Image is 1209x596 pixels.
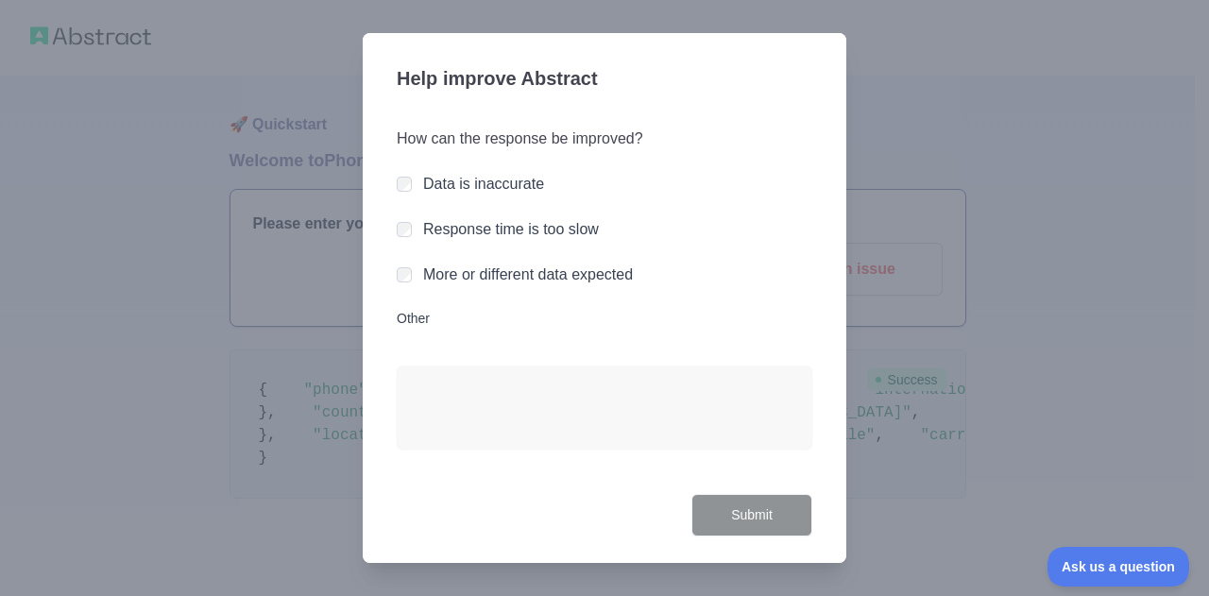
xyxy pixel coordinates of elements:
[423,221,599,237] label: Response time is too slow
[397,128,812,150] h3: How can the response be improved?
[397,309,812,328] label: Other
[1047,547,1190,587] iframe: Toggle Customer Support
[691,494,812,536] button: Submit
[397,56,812,105] h3: Help improve Abstract
[423,266,633,282] label: More or different data expected
[423,176,544,192] label: Data is inaccurate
